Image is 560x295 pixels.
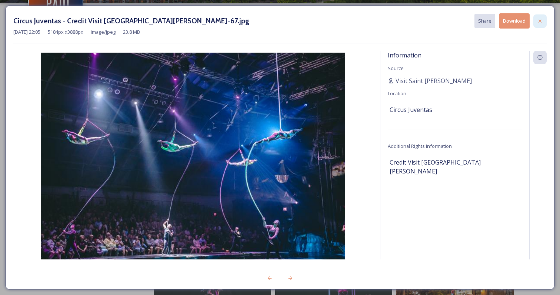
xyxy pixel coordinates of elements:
[13,53,373,281] img: 791a1c67-4d62-46c6-9d02-98586fe323cc.jpg
[123,29,140,36] span: 23.8 MB
[388,51,421,59] span: Information
[390,105,432,114] span: Circus Juventas
[388,90,406,97] span: Location
[499,13,530,29] button: Download
[13,16,249,26] h3: Circus Juventas - Credit Visit [GEOGRAPHIC_DATA][PERSON_NAME]-67.jpg
[48,29,83,36] span: 5184 px x 3888 px
[474,14,495,28] button: Share
[388,65,404,72] span: Source
[388,143,452,149] span: Additional Rights Information
[91,29,116,36] span: image/jpeg
[390,158,520,176] span: Credit Visit [GEOGRAPHIC_DATA][PERSON_NAME]
[396,76,472,85] span: Visit Saint [PERSON_NAME]
[13,29,40,36] span: [DATE] 22:05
